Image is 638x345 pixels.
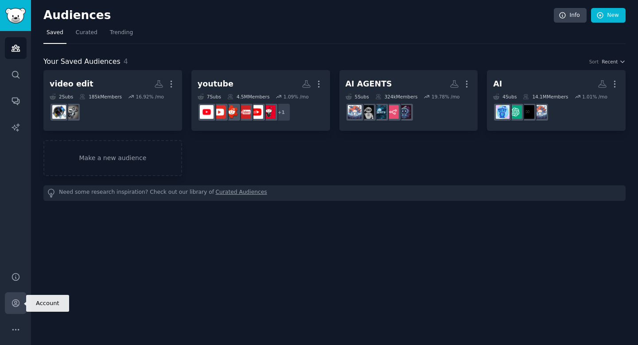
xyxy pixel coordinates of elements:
[533,105,547,119] img: AI_Agents
[373,105,386,119] img: aiagents
[432,94,460,100] div: 19.78 % /mo
[107,26,136,44] a: Trending
[521,105,534,119] img: ArtificialInteligence
[50,78,93,90] div: video edit
[272,103,291,122] div: + 1
[200,105,214,119] img: youtube
[124,57,128,66] span: 4
[43,70,182,131] a: video edit2Subs185kMembers16.92% /moVideoEditors_forhireVideoEditor_forhire
[191,70,330,131] a: youtube7Subs4.5MMembers1.09% /mo+1SmallYTChannelyoutubersNewTubersPartneredYoutubeYoutube_Automat...
[136,94,164,100] div: 16.92 % /mo
[65,105,78,119] img: VideoEditors_forhire
[523,94,568,100] div: 14.1M Members
[225,105,238,119] img: PartneredYoutube
[5,8,26,24] img: GummySearch logo
[397,105,411,119] img: Build_AI_Agents
[198,94,221,100] div: 7 Sub s
[76,29,97,37] span: Curated
[43,140,182,176] a: Make a new audience
[589,59,599,65] div: Sort
[602,59,618,65] span: Recent
[339,70,478,131] a: AI AGENTS5Subs324kMembers19.78% /moBuild_AI_Agentsn8n_ai_agentsaiagentsAgentsOfAIAI_Agents
[554,8,587,23] a: Info
[346,78,392,90] div: AI AGENTS
[375,94,418,100] div: 324k Members
[43,8,554,23] h2: Audiences
[198,78,233,90] div: youtube
[262,105,276,119] img: SmallYTChannel
[582,94,607,100] div: 1.01 % /mo
[385,105,399,119] img: n8n_ai_agents
[487,70,626,131] a: AI4Subs14.1MMembers1.01% /moAI_AgentsArtificialInteligenceChatGPTartificial
[43,185,626,201] div: Need some research inspiration? Check out our library of
[284,94,309,100] div: 1.09 % /mo
[348,105,362,119] img: AI_Agents
[79,94,122,100] div: 185k Members
[496,105,510,119] img: artificial
[47,29,63,37] span: Saved
[493,94,517,100] div: 4 Sub s
[346,94,369,100] div: 5 Sub s
[249,105,263,119] img: youtubers
[237,105,251,119] img: NewTubers
[602,59,626,65] button: Recent
[43,56,121,67] span: Your Saved Audiences
[73,26,101,44] a: Curated
[43,26,66,44] a: Saved
[360,105,374,119] img: AgentsOfAI
[216,188,267,198] a: Curated Audiences
[493,78,502,90] div: AI
[227,94,269,100] div: 4.5M Members
[591,8,626,23] a: New
[52,105,66,119] img: VideoEditor_forhire
[110,29,133,37] span: Trending
[508,105,522,119] img: ChatGPT
[50,94,73,100] div: 2 Sub s
[212,105,226,119] img: Youtube_Automation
